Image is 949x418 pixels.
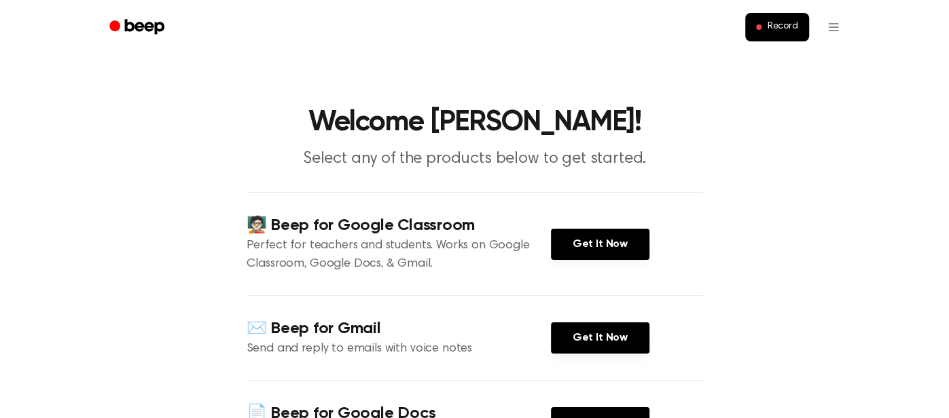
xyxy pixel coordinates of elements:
button: Record [745,13,808,41]
a: Get It Now [551,229,649,260]
h4: ✉️ Beep for Gmail [247,318,551,340]
span: Record [767,21,798,33]
button: Open menu [817,11,850,43]
h1: Welcome [PERSON_NAME]! [127,109,823,137]
a: Beep [100,14,177,41]
a: Get It Now [551,322,649,354]
p: Select any of the products below to get started. [214,148,736,170]
p: Perfect for teachers and students. Works on Google Classroom, Google Docs, & Gmail. [247,237,551,273]
p: Send and reply to emails with voice notes [247,340,551,358]
h4: 🧑🏻‍🏫 Beep for Google Classroom [247,214,551,237]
